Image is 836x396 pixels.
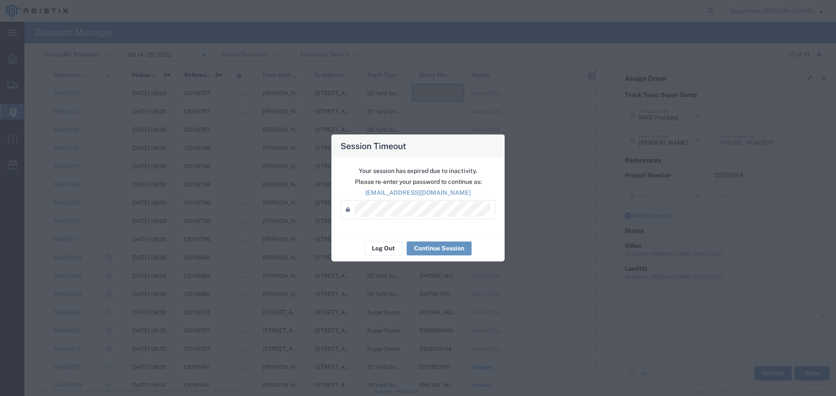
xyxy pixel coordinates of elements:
[340,177,496,186] p: Please re-enter your password to continue as:
[340,139,406,152] h4: Session Timeout
[364,241,402,255] button: Log Out
[407,241,472,255] button: Continue Session
[340,188,496,197] p: [EMAIL_ADDRESS][DOMAIN_NAME]
[340,166,496,175] p: Your session has expired due to inactivity.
